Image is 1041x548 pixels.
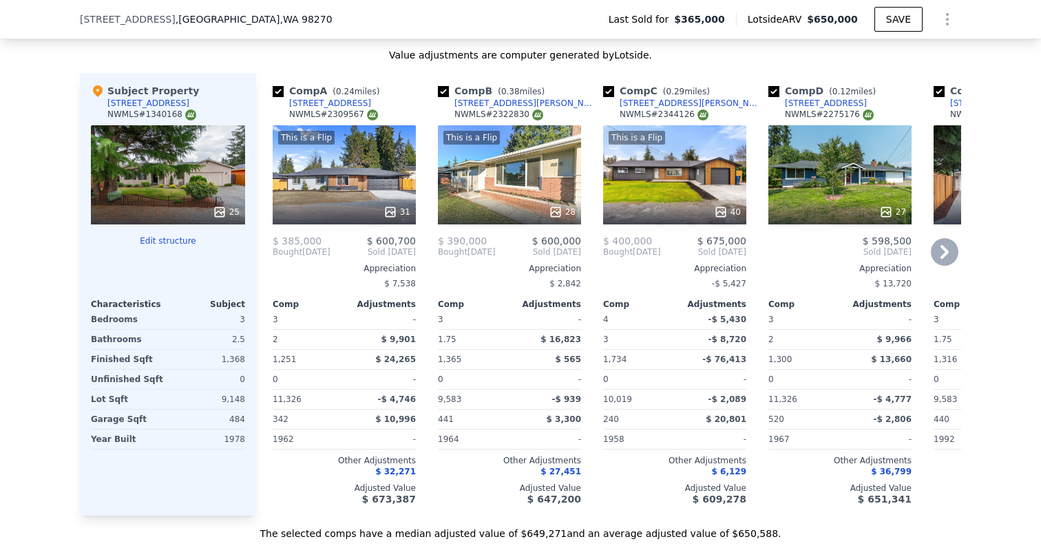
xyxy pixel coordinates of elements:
div: 2.5 [171,330,245,349]
div: 28 [549,205,576,219]
a: [STREET_ADDRESS][PERSON_NAME] [603,98,763,109]
div: Comp E [934,84,1040,98]
div: 1962 [273,430,341,449]
span: -$ 76,413 [702,355,746,364]
span: ( miles) [492,87,550,96]
div: Adjustments [675,299,746,310]
div: Other Adjustments [273,455,416,466]
button: Edit structure [91,235,245,246]
span: 520 [768,414,784,424]
div: Bathrooms [91,330,165,349]
div: Adjusted Value [603,483,746,494]
span: $ 609,278 [693,494,746,505]
span: $ 2,842 [549,279,581,288]
span: $ 390,000 [438,235,487,246]
div: Unfinished Sqft [91,370,165,389]
div: 1978 [171,430,245,449]
span: 1,300 [768,355,792,364]
span: $ 27,451 [540,467,581,476]
span: -$ 5,427 [712,279,746,288]
a: [STREET_ADDRESS] [768,98,867,109]
div: Appreciation [603,263,746,274]
span: 342 [273,414,288,424]
div: 3 [171,310,245,329]
div: Comp C [603,84,715,98]
div: 484 [171,410,245,429]
span: -$ 2,806 [874,414,912,424]
span: Sold [DATE] [768,246,912,257]
span: Bought [438,246,467,257]
span: ( miles) [327,87,385,96]
span: 1,734 [603,355,627,364]
span: $ 600,000 [532,235,581,246]
span: $ 598,500 [863,235,912,246]
span: Sold [DATE] [661,246,746,257]
div: - [512,310,581,329]
span: , WA 98270 [280,14,332,25]
span: $ 9,901 [381,335,416,344]
span: $ 675,000 [697,235,746,246]
span: 440 [934,414,949,424]
span: 0 [438,375,443,384]
span: -$ 8,720 [708,335,746,344]
div: This is a Flip [609,131,665,145]
span: 0.38 [501,87,520,96]
div: - [677,430,746,449]
span: -$ 939 [551,394,581,404]
div: 1967 [768,430,837,449]
img: NWMLS Logo [532,109,543,120]
div: [STREET_ADDRESS] [785,98,867,109]
div: - [347,370,416,389]
div: 1,368 [171,350,245,369]
span: 0 [934,375,939,384]
span: ( miles) [658,87,715,96]
div: 27 [879,205,906,219]
span: $ 13,660 [871,355,912,364]
span: $ 7,538 [384,279,416,288]
a: [STREET_ADDRESS] [934,98,1032,109]
div: - [843,370,912,389]
div: Characteristics [91,299,168,310]
span: [STREET_ADDRESS] [80,12,176,26]
div: Lot Sqft [91,390,165,409]
div: [STREET_ADDRESS] [950,98,1032,109]
div: NWMLS # 2344126 [620,109,708,120]
div: 2 [768,330,837,349]
div: Garage Sqft [91,410,165,429]
div: [STREET_ADDRESS][PERSON_NAME] [454,98,598,109]
div: Appreciation [438,263,581,274]
div: Appreciation [273,263,416,274]
span: $365,000 [674,12,725,26]
span: 9,583 [438,394,461,404]
div: Appreciation [768,263,912,274]
div: Comp A [273,84,385,98]
span: Sold [DATE] [496,246,581,257]
span: $ 16,823 [540,335,581,344]
div: Value adjustments are computer generated by Lotside . [80,48,961,62]
div: 1992 [934,430,1002,449]
div: Adjustments [344,299,416,310]
span: -$ 4,777 [874,394,912,404]
div: 1.75 [438,330,507,349]
span: Last Sold for [609,12,675,26]
span: Lotside ARV [748,12,807,26]
span: 9,583 [934,394,957,404]
div: Other Adjustments [603,455,746,466]
div: 1.75 [934,330,1002,349]
span: $650,000 [807,14,858,25]
span: $ 20,801 [706,414,746,424]
span: 1,251 [273,355,296,364]
div: - [843,430,912,449]
div: Adjustments [840,299,912,310]
span: Sold [DATE] [330,246,416,257]
span: Bought [603,246,633,257]
span: $ 13,720 [875,279,912,288]
div: Comp B [438,84,550,98]
div: - [347,430,416,449]
div: 25 [213,205,240,219]
span: -$ 5,430 [708,315,746,324]
span: $ 32,271 [375,467,416,476]
span: 11,326 [768,394,797,404]
span: 1,316 [934,355,957,364]
span: 0 [273,375,278,384]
